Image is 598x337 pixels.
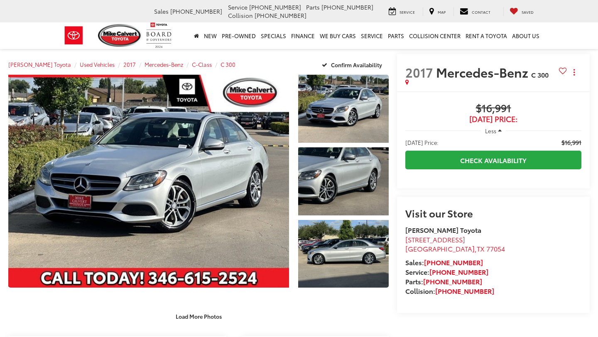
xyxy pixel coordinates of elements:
strong: Collision: [405,286,494,295]
img: 2017 Mercedes-Benz C-Class C 300 [297,74,390,144]
span: Confirm Availability [331,61,382,68]
a: New [201,22,219,49]
a: Expand Photo 0 [8,75,289,288]
a: C 300 [221,61,235,68]
span: [PHONE_NUMBER] [255,11,306,20]
a: Expand Photo 1 [298,75,389,143]
span: Sales [154,7,169,15]
strong: Sales: [405,257,483,267]
a: Home [191,22,201,49]
a: Pre-Owned [219,22,258,49]
img: Mike Calvert Toyota [98,24,142,47]
button: Less [481,123,506,138]
button: Actions [567,65,581,79]
span: 2017 [405,63,433,81]
a: [PHONE_NUMBER] [429,267,488,276]
span: Service [399,9,415,15]
img: 2017 Mercedes-Benz C-Class C 300 [297,147,390,216]
strong: Parts: [405,276,482,286]
span: $16,991 [405,103,581,115]
span: Collision [228,11,253,20]
a: Parts [385,22,407,49]
span: dropdown dots [573,69,575,76]
a: WE BUY CARS [317,22,358,49]
a: [PHONE_NUMBER] [423,276,482,286]
span: C 300 [531,70,549,79]
span: Mercedes-Benz [436,63,531,81]
span: [PHONE_NUMBER] [249,3,301,11]
span: [STREET_ADDRESS] [405,234,465,244]
a: Rent a Toyota [463,22,510,49]
a: Service [382,7,421,16]
img: 2017 Mercedes-Benz C-Class C 300 [5,74,292,288]
a: Mercedes-Benz [145,61,183,68]
span: [PHONE_NUMBER] [170,7,222,15]
span: Contact [472,9,490,15]
span: Parts [306,3,320,11]
strong: [PERSON_NAME] Toyota [405,225,481,234]
span: Service [228,3,248,11]
span: Map [438,9,446,15]
span: [PHONE_NUMBER] [321,3,373,11]
img: Toyota [58,22,89,49]
a: Expand Photo 2 [298,147,389,215]
span: [DATE] Price: [405,115,581,123]
a: [PHONE_NUMBER] [424,257,483,267]
a: Specials [258,22,289,49]
span: Less [485,127,496,134]
a: My Saved Vehicles [503,7,540,16]
span: , [405,244,505,253]
a: Service [358,22,385,49]
a: [PERSON_NAME] Toyota [8,61,71,68]
a: C-Class [192,61,212,68]
a: Used Vehicles [80,61,115,68]
strong: Service: [405,267,488,276]
a: Check Availability [405,151,581,169]
span: 77054 [486,244,505,253]
button: Load More Photos [170,309,228,323]
img: 2017 Mercedes-Benz C-Class C 300 [297,219,390,289]
a: Collision Center [407,22,463,49]
span: [DATE] Price: [405,138,439,147]
a: Finance [289,22,317,49]
a: 2017 [123,61,136,68]
a: About Us [510,22,542,49]
a: Map [423,7,452,16]
span: TX [477,244,485,253]
span: $16,991 [561,138,581,147]
button: Confirm Availability [317,57,389,72]
a: [PHONE_NUMBER] [435,286,494,295]
h2: Visit our Store [405,208,581,218]
span: [GEOGRAPHIC_DATA] [405,244,475,253]
a: Expand Photo 3 [298,220,389,288]
span: Saved [522,9,534,15]
a: [STREET_ADDRESS] [GEOGRAPHIC_DATA],TX 77054 [405,234,505,254]
a: Contact [453,7,497,16]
